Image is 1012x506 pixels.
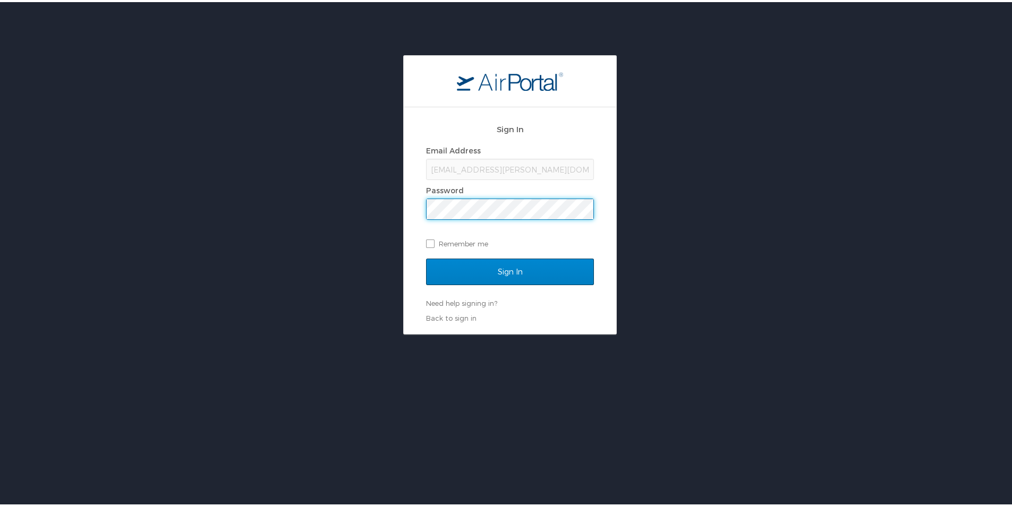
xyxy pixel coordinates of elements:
img: logo [457,70,563,89]
label: Password [426,184,464,193]
label: Remember me [426,234,594,250]
a: Need help signing in? [426,297,497,305]
h2: Sign In [426,121,594,133]
label: Email Address [426,144,481,153]
a: Back to sign in [426,312,477,320]
input: Sign In [426,256,594,283]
